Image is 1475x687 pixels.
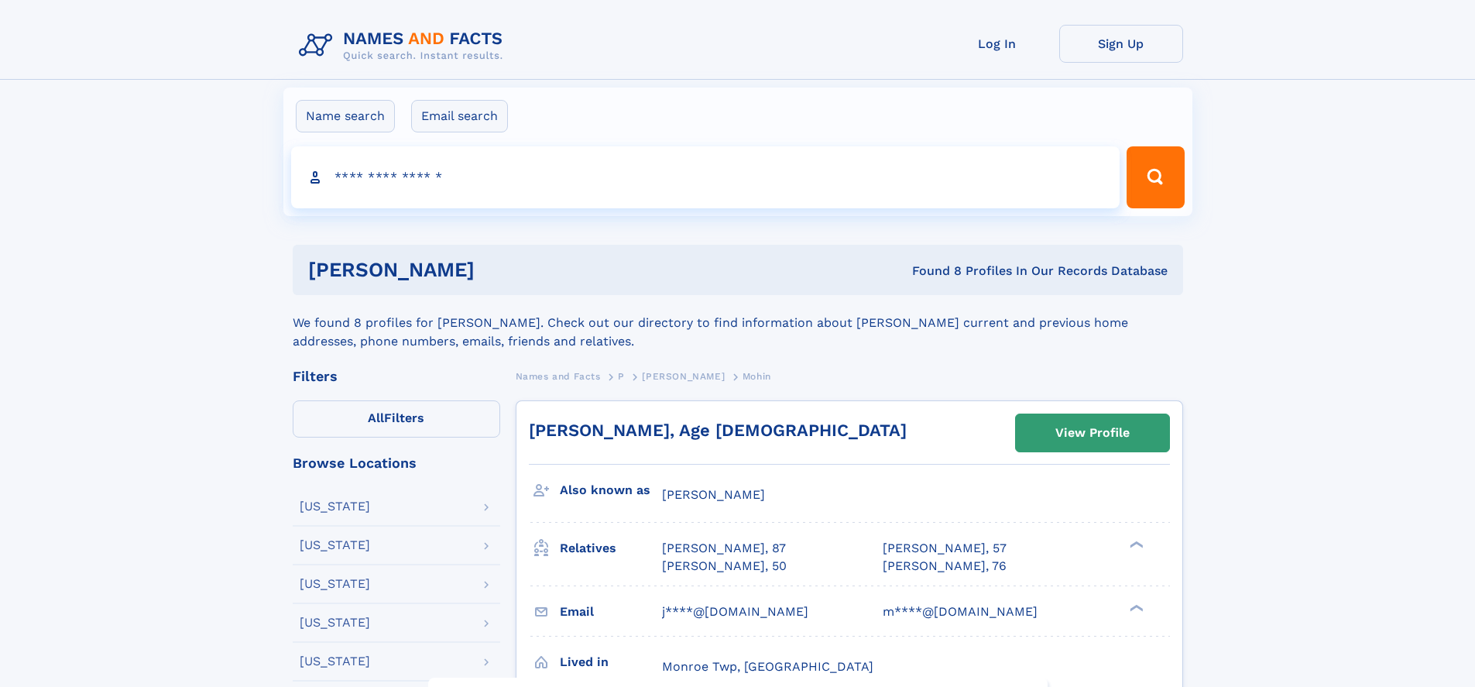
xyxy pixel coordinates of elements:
[642,371,725,382] span: [PERSON_NAME]
[293,400,500,438] label: Filters
[1016,414,1169,452] a: View Profile
[293,456,500,470] div: Browse Locations
[368,410,384,425] span: All
[642,366,725,386] a: [PERSON_NAME]
[293,295,1183,351] div: We found 8 profiles for [PERSON_NAME]. Check out our directory to find information about [PERSON_...
[300,617,370,629] div: [US_STATE]
[618,366,625,386] a: P
[291,146,1120,208] input: search input
[300,655,370,668] div: [US_STATE]
[560,477,662,503] h3: Also known as
[693,263,1168,280] div: Found 8 Profiles In Our Records Database
[883,540,1007,557] a: [PERSON_NAME], 57
[1059,25,1183,63] a: Sign Up
[516,366,601,386] a: Names and Facts
[300,539,370,551] div: [US_STATE]
[662,558,787,575] a: [PERSON_NAME], 50
[1055,415,1130,451] div: View Profile
[662,487,765,502] span: [PERSON_NAME]
[308,260,694,280] h1: [PERSON_NAME]
[560,599,662,625] h3: Email
[293,25,516,67] img: Logo Names and Facts
[883,558,1007,575] a: [PERSON_NAME], 76
[411,100,508,132] label: Email search
[296,100,395,132] label: Name search
[1126,540,1144,550] div: ❯
[743,371,771,382] span: Mohin
[662,540,786,557] a: [PERSON_NAME], 87
[935,25,1059,63] a: Log In
[1126,603,1144,613] div: ❯
[529,421,907,440] a: [PERSON_NAME], Age [DEMOGRAPHIC_DATA]
[560,535,662,562] h3: Relatives
[293,369,500,383] div: Filters
[618,371,625,382] span: P
[1127,146,1184,208] button: Search Button
[662,659,873,674] span: Monroe Twp, [GEOGRAPHIC_DATA]
[560,649,662,675] h3: Lived in
[300,578,370,590] div: [US_STATE]
[300,500,370,513] div: [US_STATE]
